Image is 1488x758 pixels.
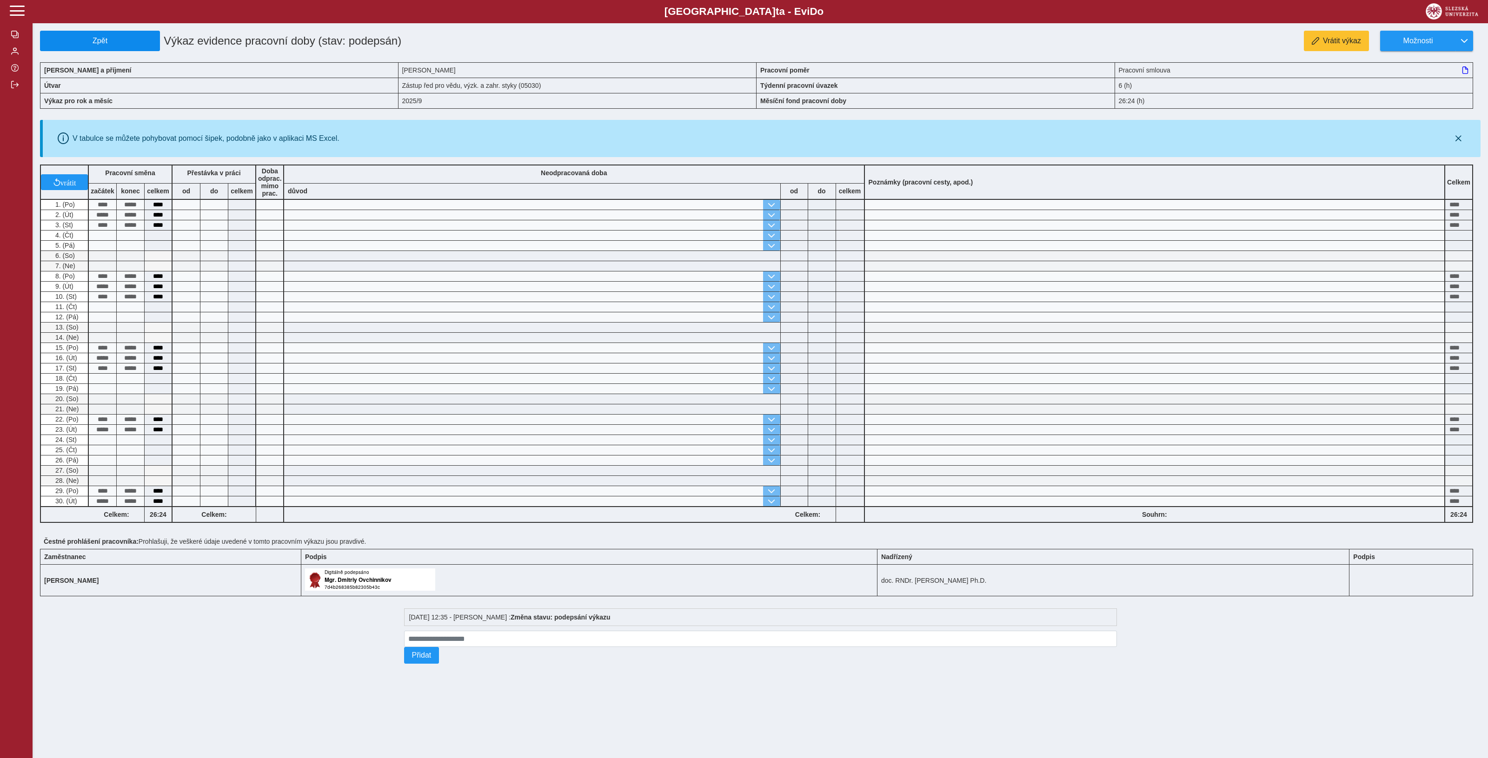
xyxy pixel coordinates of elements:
[53,221,73,229] span: 3. (St)
[53,344,79,351] span: 15. (Po)
[1426,3,1478,20] img: logo_web_su.png
[160,31,640,51] h1: Výkaz evidence pracovní doby (stav: podepsán)
[817,6,824,17] span: o
[228,187,255,195] b: celkem
[836,187,864,195] b: celkem
[53,497,77,505] span: 30. (Út)
[288,187,307,195] b: důvod
[1353,553,1375,560] b: Podpis
[200,187,228,195] b: do
[404,608,1117,626] div: [DATE] 12:35 - [PERSON_NAME] :
[781,187,808,195] b: od
[53,231,73,239] span: 4. (Čt)
[399,78,757,93] div: Zástup řed pro vědu, výzk. a zahr. styky (05030)
[173,511,256,518] b: Celkem:
[145,187,172,195] b: celkem
[53,293,77,300] span: 10. (St)
[305,553,327,560] b: Podpis
[412,651,432,659] span: Přidat
[399,93,757,109] div: 2025/9
[399,62,757,78] div: [PERSON_NAME]
[53,375,77,382] span: 18. (Čt)
[1445,511,1472,518] b: 26:24
[53,211,73,218] span: 2. (Út)
[877,565,1349,596] td: doc. RNDr. [PERSON_NAME] Ph.D.
[780,511,836,518] b: Celkem:
[89,511,144,518] b: Celkem:
[105,169,155,177] b: Pracovní směna
[28,6,1460,18] b: [GEOGRAPHIC_DATA] a - Evi
[760,97,846,105] b: Měsíční fond pracovní doby
[44,538,139,545] b: Čestné prohlášení pracovníka:
[53,477,79,484] span: 28. (Ne)
[776,6,779,17] span: t
[53,436,77,443] span: 24. (St)
[53,446,77,454] span: 25. (Čt)
[187,169,240,177] b: Přestávka v práci
[511,613,611,621] b: Změna stavu: podepsání výkazu
[760,82,838,89] b: Týdenní pracovní úvazek
[44,82,61,89] b: Útvar
[404,647,439,664] button: Přidat
[258,167,282,197] b: Doba odprac. mimo prac.
[53,487,79,494] span: 29. (Po)
[53,272,75,280] span: 8. (Po)
[53,303,77,310] span: 11. (Čt)
[145,511,172,518] b: 26:24
[53,323,79,331] span: 13. (So)
[865,178,977,186] b: Poznámky (pracovní cesty, apod.)
[53,313,79,321] span: 12. (Pá)
[53,262,75,270] span: 7. (Ne)
[40,31,160,51] button: Zpět
[44,97,113,105] b: Výkaz pro rok a měsíc
[810,6,817,17] span: D
[53,201,75,208] span: 1. (Po)
[53,456,79,464] span: 26. (Pá)
[53,364,77,372] span: 17. (St)
[1447,178,1470,186] b: Celkem
[53,415,79,423] span: 22. (Po)
[53,467,79,474] span: 27. (So)
[53,354,77,362] span: 16. (Út)
[760,66,810,74] b: Pracovní poměr
[1304,31,1369,51] button: Vrátit výkaz
[53,242,75,249] span: 5. (Pá)
[44,37,156,45] span: Zpět
[73,134,339,143] div: V tabulce se můžete pohybovat pomocí šipek, podobně jako v aplikaci MS Excel.
[60,178,76,186] span: vrátit
[53,395,79,402] span: 20. (So)
[53,405,79,413] span: 21. (Ne)
[305,568,435,591] img: Digitálně podepsáno uživatelem
[53,252,75,259] span: 6. (So)
[1388,37,1448,45] span: Možnosti
[1142,511,1167,518] b: Souhrn:
[808,187,836,195] b: do
[41,174,88,190] button: vrátit
[117,187,144,195] b: konec
[44,577,99,584] b: [PERSON_NAME]
[541,169,607,177] b: Neodpracovaná doba
[53,283,73,290] span: 9. (Út)
[1380,31,1455,51] button: Možnosti
[1115,78,1474,93] div: 6 (h)
[1115,62,1474,78] div: Pracovní smlouva
[44,66,131,74] b: [PERSON_NAME] a příjmení
[881,553,912,560] b: Nadřízený
[53,385,79,392] span: 19. (Pá)
[44,553,86,560] b: Zaměstnanec
[1115,93,1474,109] div: 26:24 (h)
[173,187,200,195] b: od
[89,187,116,195] b: začátek
[53,334,79,341] span: 14. (Ne)
[53,426,77,433] span: 23. (Út)
[1323,37,1361,45] span: Vrátit výkaz
[40,534,1481,549] div: Prohlašuji, že veškeré údaje uvedené v tomto pracovním výkazu jsou pravdivé.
